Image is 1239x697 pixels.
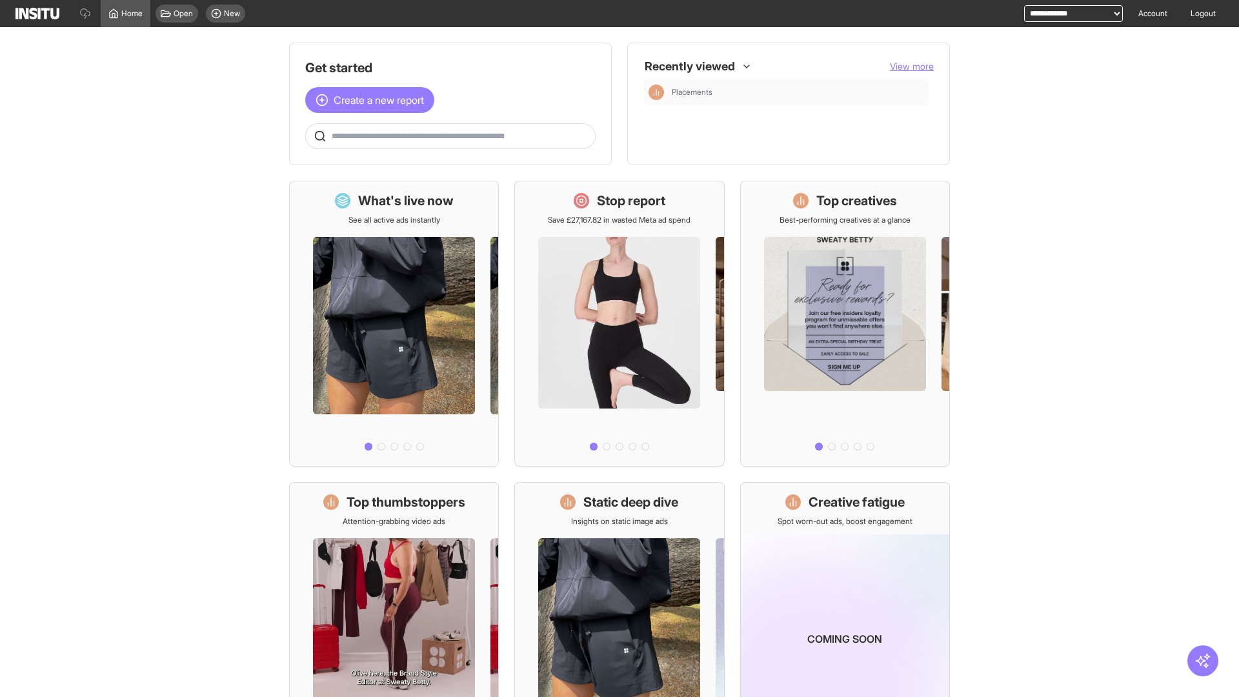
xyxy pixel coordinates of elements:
p: See all active ads instantly [348,215,440,225]
img: Logo [15,8,59,19]
p: Attention-grabbing video ads [343,516,445,527]
a: Top creativesBest-performing creatives at a glance [740,181,950,467]
h1: What's live now [358,192,454,210]
span: Open [174,8,193,19]
button: Create a new report [305,87,434,113]
span: Create a new report [334,92,424,108]
p: Best-performing creatives at a glance [780,215,911,225]
span: Placements [672,87,923,97]
h1: Stop report [597,192,665,210]
div: Insights [649,85,664,100]
span: View more [890,61,934,72]
button: View more [890,60,934,73]
h1: Top thumbstoppers [347,493,465,511]
h1: Get started [305,59,596,77]
p: Insights on static image ads [571,516,668,527]
a: Stop reportSave £27,167.82 in wasted Meta ad spend [514,181,724,467]
a: What's live nowSee all active ads instantly [289,181,499,467]
p: Save £27,167.82 in wasted Meta ad spend [548,215,690,225]
h1: Static deep dive [583,493,678,511]
span: New [224,8,240,19]
span: Home [121,8,143,19]
h1: Top creatives [816,192,897,210]
span: Placements [672,87,712,97]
